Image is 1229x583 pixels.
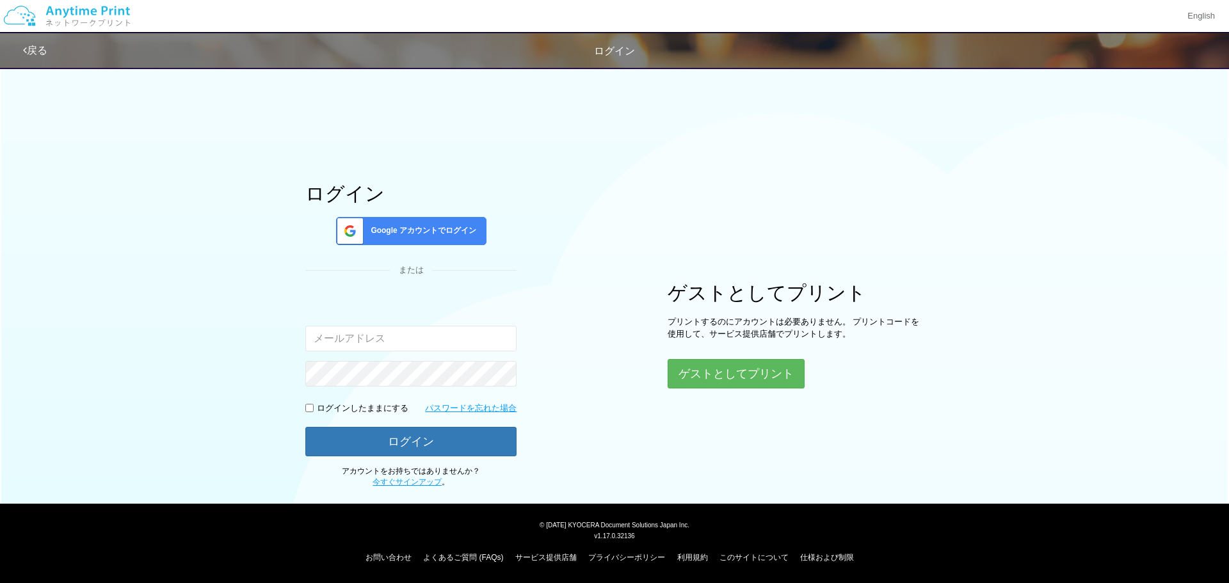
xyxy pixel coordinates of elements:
h1: ゲストとしてプリント [668,282,924,303]
span: v1.17.0.32136 [594,532,634,539]
p: アカウントをお持ちではありませんか？ [305,466,517,488]
a: 利用規約 [677,553,708,562]
a: サービス提供店舗 [515,553,577,562]
a: よくあるご質問 (FAQs) [423,553,503,562]
p: プリントするのにアカウントは必要ありません。 プリントコードを使用して、サービス提供店舗でプリントします。 [668,316,924,340]
span: ログイン [594,45,635,56]
h1: ログイン [305,183,517,204]
button: ログイン [305,427,517,456]
a: 仕様および制限 [800,553,854,562]
a: パスワードを忘れた場合 [425,403,517,415]
a: プライバシーポリシー [588,553,665,562]
span: Google アカウントでログイン [365,225,476,236]
span: 。 [373,477,449,486]
button: ゲストとしてプリント [668,359,805,388]
a: 今すぐサインアップ [373,477,442,486]
a: お問い合わせ [365,553,412,562]
a: 戻る [23,45,47,56]
div: または [305,264,517,276]
input: メールアドレス [305,326,517,351]
p: ログインしたままにする [317,403,408,415]
a: このサイトについて [719,553,789,562]
span: © [DATE] KYOCERA Document Solutions Japan Inc. [540,520,689,529]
